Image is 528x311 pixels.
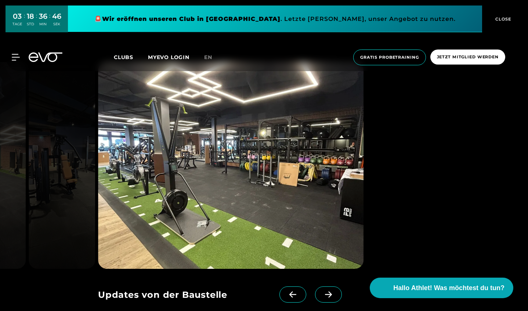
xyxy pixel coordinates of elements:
[393,283,505,293] span: Hallo Athlet! Was möchtest du tun?
[98,286,279,305] div: Updates von der Baustelle
[52,11,61,22] div: 46
[27,11,34,22] div: 18
[114,54,148,61] a: Clubs
[27,22,34,27] div: STD
[29,62,95,269] img: evofitness
[12,22,22,27] div: TAGE
[39,22,47,27] div: MIN
[351,50,428,65] a: Gratis Probetraining
[24,12,25,31] div: :
[52,22,61,27] div: SEK
[204,53,221,62] a: en
[49,12,50,31] div: :
[360,54,419,61] span: Gratis Probetraining
[370,278,513,298] button: Hallo Athlet! Was möchtest du tun?
[428,50,507,65] a: Jetzt Mitglied werden
[98,62,364,269] img: evofitness
[493,16,511,22] span: CLOSE
[12,11,22,22] div: 03
[114,54,133,61] span: Clubs
[39,11,47,22] div: 36
[482,6,522,32] button: CLOSE
[148,54,189,61] a: MYEVO LOGIN
[204,54,212,61] span: en
[36,12,37,31] div: :
[437,54,499,60] span: Jetzt Mitglied werden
